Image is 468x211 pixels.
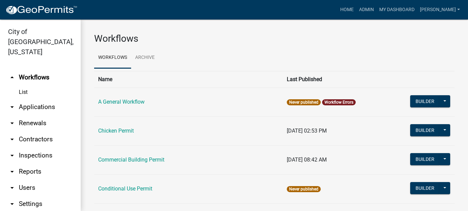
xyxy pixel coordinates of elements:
[8,200,16,208] i: arrow_drop_down
[131,47,159,69] a: Archive
[8,135,16,143] i: arrow_drop_down
[410,95,440,107] button: Builder
[283,71,393,87] th: Last Published
[98,156,164,163] a: Commercial Building Permit
[8,168,16,176] i: arrow_drop_down
[8,103,16,111] i: arrow_drop_down
[8,184,16,192] i: arrow_drop_down
[98,128,134,134] a: Chicken Permit
[287,99,321,105] span: Never published
[410,182,440,194] button: Builder
[417,3,463,16] a: [PERSON_NAME]
[98,99,145,105] a: A General Workflow
[94,71,283,87] th: Name
[324,100,353,105] a: Workflow Errors
[8,73,16,81] i: arrow_drop_up
[8,151,16,160] i: arrow_drop_down
[410,153,440,165] button: Builder
[98,185,152,192] a: Conditional Use Permit
[8,119,16,127] i: arrow_drop_down
[410,124,440,136] button: Builder
[287,186,321,192] span: Never published
[287,156,327,163] span: [DATE] 08:42 AM
[377,3,417,16] a: My Dashboard
[94,33,455,44] h3: Workflows
[356,3,377,16] a: Admin
[94,47,131,69] a: Workflows
[287,128,327,134] span: [DATE] 02:53 PM
[338,3,356,16] a: Home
